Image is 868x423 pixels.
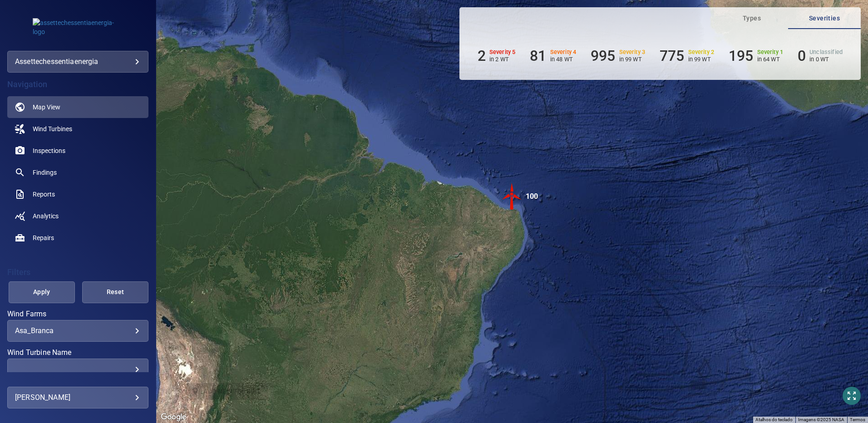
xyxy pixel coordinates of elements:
li: Severity 4 [530,47,576,64]
span: Repairs [33,233,54,242]
span: Wind Turbines [33,124,72,133]
h6: 81 [530,47,546,64]
img: Google [158,411,188,423]
li: Severity 1 [729,47,783,64]
h6: 0 [798,47,806,64]
h6: Severity 2 [688,49,715,55]
h6: 195 [729,47,753,64]
h6: Unclassified [809,49,843,55]
div: Wind Turbine Name [7,359,148,380]
a: reports noActive [7,183,148,205]
h6: Severity 4 [550,49,577,55]
p: in 48 WT [550,56,577,63]
label: Wind Turbine Name [7,349,148,356]
span: Imagens ©2025 NASA [798,417,844,422]
a: inspections noActive [7,140,148,162]
div: 100 [526,183,538,210]
div: Asa_Branca [15,326,141,335]
span: Severities [794,13,855,24]
span: Types [721,13,783,24]
p: in 2 WT [489,56,516,63]
a: analytics noActive [7,205,148,227]
gmp-advanced-marker: 100 [498,183,526,211]
button: Atalhos do teclado [755,417,793,423]
div: Wind Farms [7,320,148,342]
p: in 99 WT [688,56,715,63]
a: findings noActive [7,162,148,183]
button: Apply [9,281,75,303]
span: Findings [33,168,57,177]
span: Analytics [33,211,59,221]
a: Termos (abre em uma nova guia) [850,417,865,422]
li: Severity Unclassified [798,47,843,64]
p: in 64 WT [757,56,784,63]
a: map active [7,96,148,118]
li: Severity 3 [591,47,645,64]
li: Severity 2 [660,47,714,64]
h6: Severity 3 [619,49,646,55]
div: assettechessentiaenergia [15,54,141,69]
h6: Severity 1 [757,49,784,55]
button: Reset [82,281,148,303]
label: Wind Farms [7,310,148,318]
div: [PERSON_NAME] [15,390,141,405]
li: Severity 5 [478,47,516,64]
span: Reports [33,190,55,199]
h6: 995 [591,47,615,64]
h6: 2 [478,47,486,64]
div: assettechessentiaenergia [7,51,148,73]
span: Reset [94,286,137,298]
span: Inspections [33,146,65,155]
h4: Filters [7,268,148,277]
a: windturbines noActive [7,118,148,140]
h6: 775 [660,47,684,64]
p: in 0 WT [809,56,843,63]
h4: Navigation [7,80,148,89]
span: Map View [33,103,60,112]
span: Apply [20,286,64,298]
a: repairs noActive [7,227,148,249]
p: in 99 WT [619,56,646,63]
img: windFarmIconCat5.svg [498,183,526,210]
h6: Severity 5 [489,49,516,55]
a: Abrir esta área no Google Maps (abre uma nova janela) [158,411,188,423]
img: assettechessentiaenergia-logo [33,18,123,36]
